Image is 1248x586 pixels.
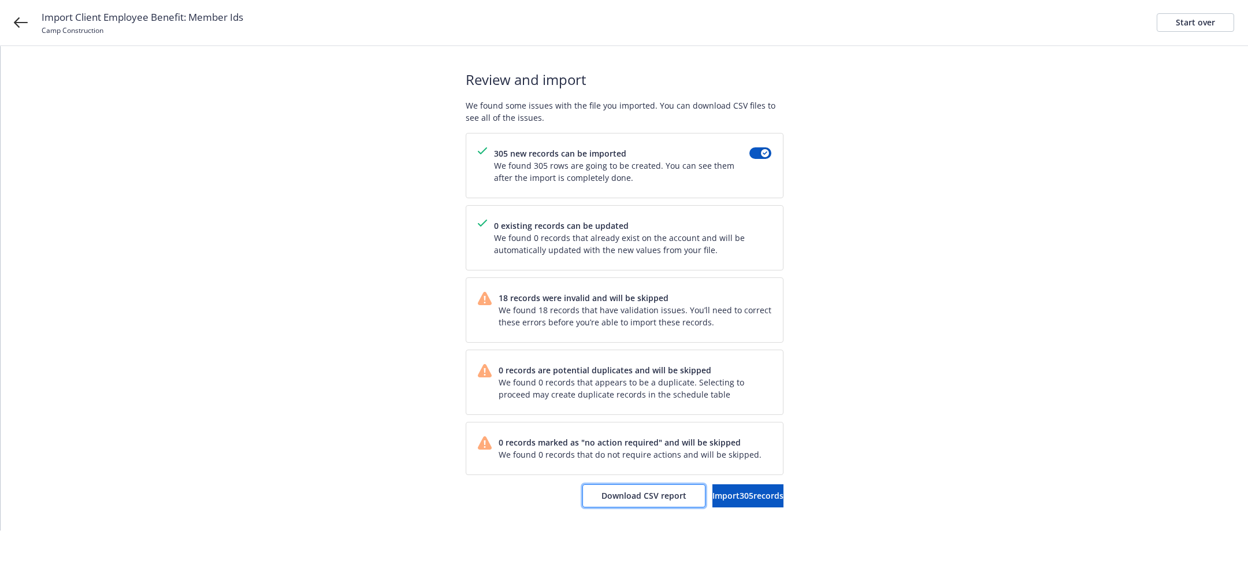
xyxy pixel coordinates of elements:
span: We found some issues with the file you imported. You can download CSV files to see all of the iss... [466,99,783,124]
span: Camp Construction [42,25,103,35]
span: We found 305 rows are going to be created. You can see them after the import is completely done. [494,160,749,184]
button: Import305records [712,484,783,507]
span: Import 305 records [712,490,783,501]
div: Start over [1176,14,1215,31]
span: Review and import [466,69,783,90]
span: 305 new records can be imported [494,147,749,160]
span: 18 records were invalid and will be skipped [499,292,771,304]
span: We found 0 records that already exist on the account and will be automatically updated with the n... [494,232,771,256]
span: We found 18 records that have validation issues. You’ll need to correct these errors before you’r... [499,304,771,328]
span: We found 0 records that appears to be a duplicate. Selecting to proceed may create duplicate reco... [499,376,771,400]
span: 0 existing records can be updated [494,220,771,232]
span: Import Client Employee Benefit: Member Ids [42,10,243,25]
a: Start over [1157,13,1234,32]
span: We found 0 records that do not require actions and will be skipped. [499,448,762,461]
span: 0 records are potential duplicates and will be skipped [499,364,771,376]
span: Download CSV report [601,490,686,501]
span: 0 records marked as "no action required" and will be skipped [499,436,762,448]
button: Download CSV report [582,484,705,507]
